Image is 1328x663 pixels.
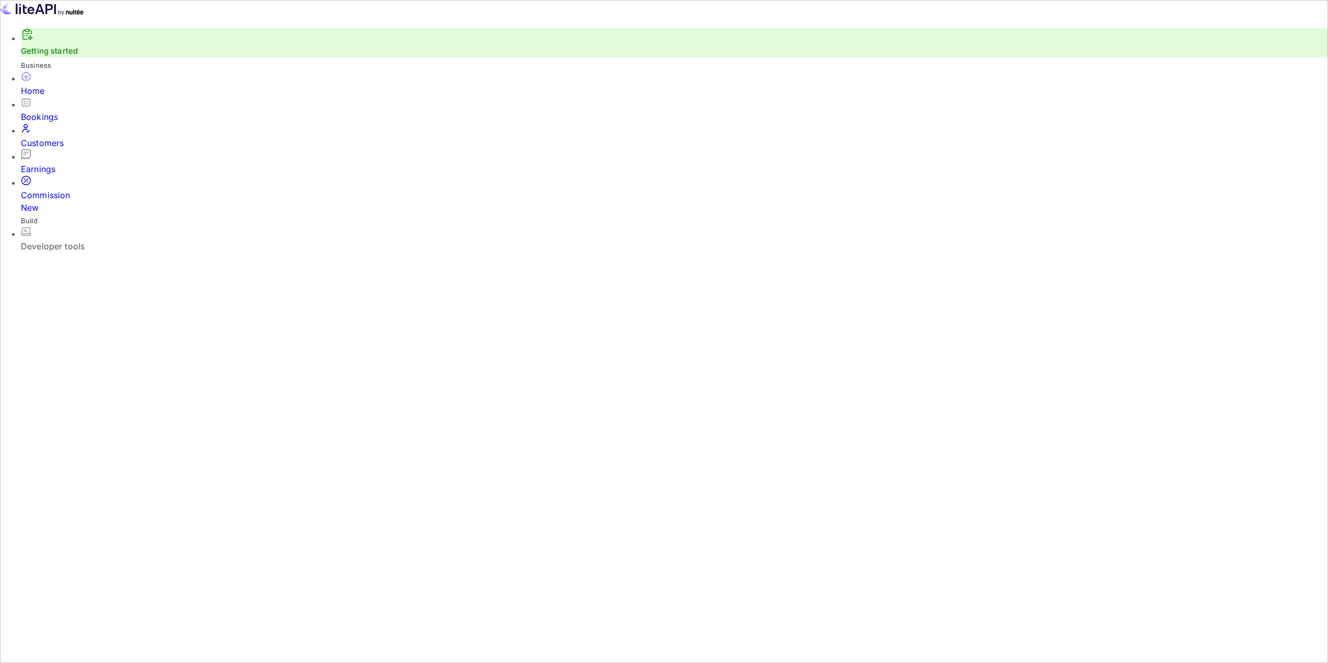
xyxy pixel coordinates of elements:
[21,240,1328,252] div: Developer tools
[21,28,1328,57] div: Getting started
[21,137,1328,149] div: Customers
[21,216,38,225] span: Build
[21,163,1328,175] div: Earnings
[21,71,1328,97] a: Home
[21,189,1328,214] div: Commission
[21,175,1328,214] a: CommissionNew
[21,123,1328,149] a: Customers
[21,46,78,56] a: Getting started
[21,85,1328,97] div: Home
[21,97,1328,123] a: Bookings
[21,111,1328,123] div: Bookings
[21,61,51,69] span: Business
[21,149,1328,175] a: Earnings
[21,201,1328,214] div: New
